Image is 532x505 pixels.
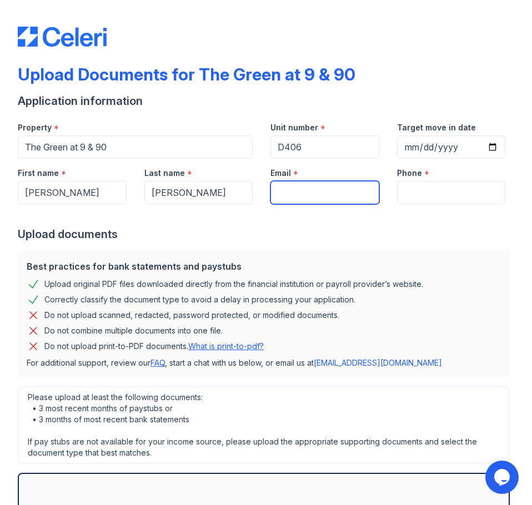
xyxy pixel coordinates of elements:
[18,168,59,179] label: First name
[314,358,442,367] a: [EMAIL_ADDRESS][DOMAIN_NAME]
[44,341,264,352] p: Do not upload print-to-PDF documents.
[18,226,514,242] div: Upload documents
[44,309,339,322] div: Do not upload scanned, redacted, password protected, or modified documents.
[270,122,318,133] label: Unit number
[144,168,185,179] label: Last name
[18,64,355,84] div: Upload Documents for The Green at 9 & 90
[44,293,355,306] div: Correctly classify the document type to avoid a delay in processing your application.
[188,341,264,351] a: What is print-to-pdf?
[485,461,521,494] iframe: chat widget
[18,122,52,133] label: Property
[397,168,422,179] label: Phone
[27,260,501,273] div: Best practices for bank statements and paystubs
[27,357,501,368] p: For additional support, review our , start a chat with us below, or email us at
[44,324,223,337] div: Do not combine multiple documents into one file.
[44,277,423,291] div: Upload original PDF files downloaded directly from the financial institution or payroll provider’...
[18,386,510,464] div: Please upload at least the following documents: • 3 most recent months of paystubs or • 3 months ...
[397,122,476,133] label: Target move in date
[270,168,291,179] label: Email
[150,358,165,367] a: FAQ
[18,27,107,47] img: CE_Logo_Blue-a8612792a0a2168367f1c8372b55b34899dd931a85d93a1a3d3e32e68fde9ad4.png
[18,93,514,109] div: Application information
